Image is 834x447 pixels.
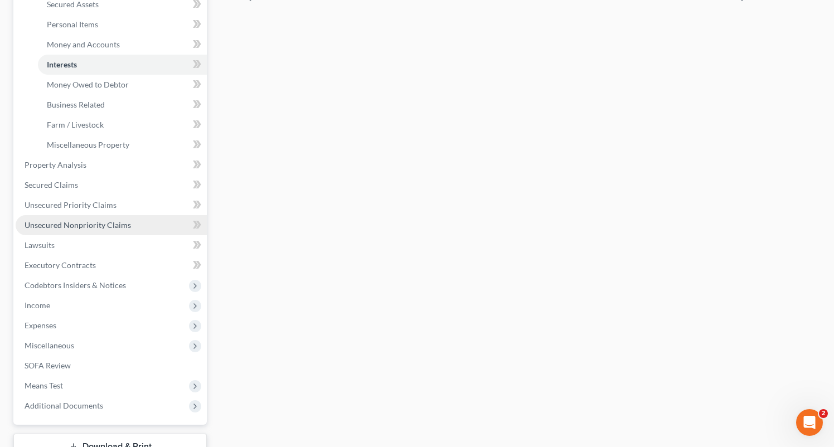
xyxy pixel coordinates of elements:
a: Interests [38,55,207,75]
a: Unsecured Priority Claims [16,195,207,215]
span: Personal Items [47,20,98,29]
a: Miscellaneous Property [38,135,207,155]
span: Business Related [47,100,105,109]
a: Farm / Livestock [38,115,207,135]
span: Executory Contracts [25,260,96,270]
a: Secured Claims [16,175,207,195]
span: Money Owed to Debtor [47,80,129,89]
iframe: Intercom live chat [796,409,823,436]
span: Codebtors Insiders & Notices [25,280,126,290]
span: Means Test [25,381,63,390]
a: Property Analysis [16,155,207,175]
span: Income [25,300,50,310]
span: Secured Claims [25,180,78,190]
span: Property Analysis [25,160,86,169]
span: Miscellaneous Property [47,140,129,149]
a: Money and Accounts [38,35,207,55]
a: Lawsuits [16,235,207,255]
a: Money Owed to Debtor [38,75,207,95]
span: 2 [819,409,828,418]
span: Expenses [25,320,56,330]
a: Personal Items [38,14,207,35]
span: Interests [47,60,77,69]
span: Unsecured Priority Claims [25,200,117,210]
a: Unsecured Nonpriority Claims [16,215,207,235]
a: Business Related [38,95,207,115]
a: SOFA Review [16,356,207,376]
span: SOFA Review [25,361,71,370]
span: Additional Documents [25,401,103,410]
span: Lawsuits [25,240,55,250]
span: Money and Accounts [47,40,120,49]
span: Miscellaneous [25,341,74,350]
span: Unsecured Nonpriority Claims [25,220,131,230]
span: Farm / Livestock [47,120,104,129]
a: Executory Contracts [16,255,207,275]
